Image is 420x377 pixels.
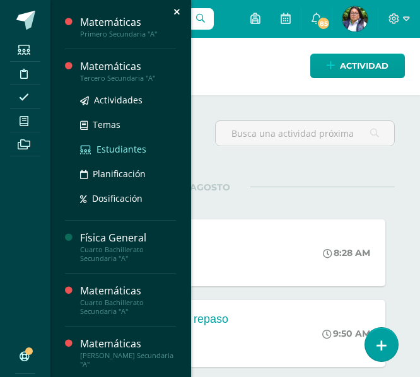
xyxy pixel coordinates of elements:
[80,142,176,156] a: Estudiantes
[80,298,176,316] div: Cuarto Bachillerato Secundaria "A"
[80,93,176,107] a: Actividades
[80,337,176,369] a: Matemáticas[PERSON_NAME] Secundaria "A"
[80,231,176,263] a: Física GeneralCuarto Bachillerato Secundaria "A"
[80,74,176,83] div: Tercero Secundaria "A"
[80,337,176,351] div: Matemáticas
[80,59,176,74] div: Matemáticas
[80,351,176,369] div: [PERSON_NAME] Secundaria "A"
[80,245,176,263] div: Cuarto Bachillerato Secundaria "A"
[80,59,176,83] a: MatemáticasTercero Secundaria "A"
[96,143,146,155] span: Estudiantes
[80,166,176,181] a: Planificación
[80,284,176,316] a: MatemáticasCuarto Bachillerato Secundaria "A"
[80,191,176,206] a: Dosificación
[80,117,176,132] a: Temas
[93,168,146,180] span: Planificación
[80,15,176,38] a: MatemáticasPrimero Secundaria "A"
[80,284,176,298] div: Matemáticas
[80,15,176,30] div: Matemáticas
[93,119,120,130] span: Temas
[80,231,176,245] div: Física General
[80,30,176,38] div: Primero Secundaria "A"
[94,94,143,106] span: Actividades
[92,192,143,204] span: Dosificación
